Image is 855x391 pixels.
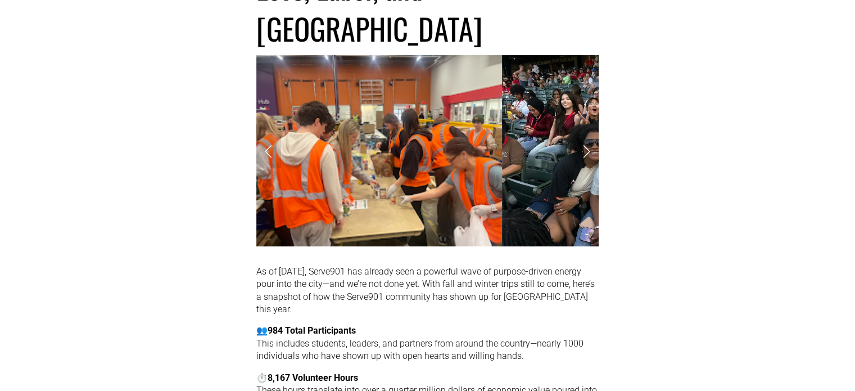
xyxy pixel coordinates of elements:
[574,134,599,168] a: Next Slide
[502,55,757,246] img: 20250809_192951_6447BD.jpeg
[268,372,358,383] strong: 8,167 Volunteer Hours
[256,266,598,316] p: As of [DATE], Serve901 has already seen a powerful wave of purpose-driven energy pour into the ci...
[268,325,356,336] strong: 984 Total Participants
[256,134,281,168] a: Previous Slide
[256,325,598,362] p: 👥 This includes students, leaders, and partners from around the country—nearly 1000 individuals w...
[256,55,502,246] img: Screenshot 2025-02-18 at 10.39.30 AM.png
